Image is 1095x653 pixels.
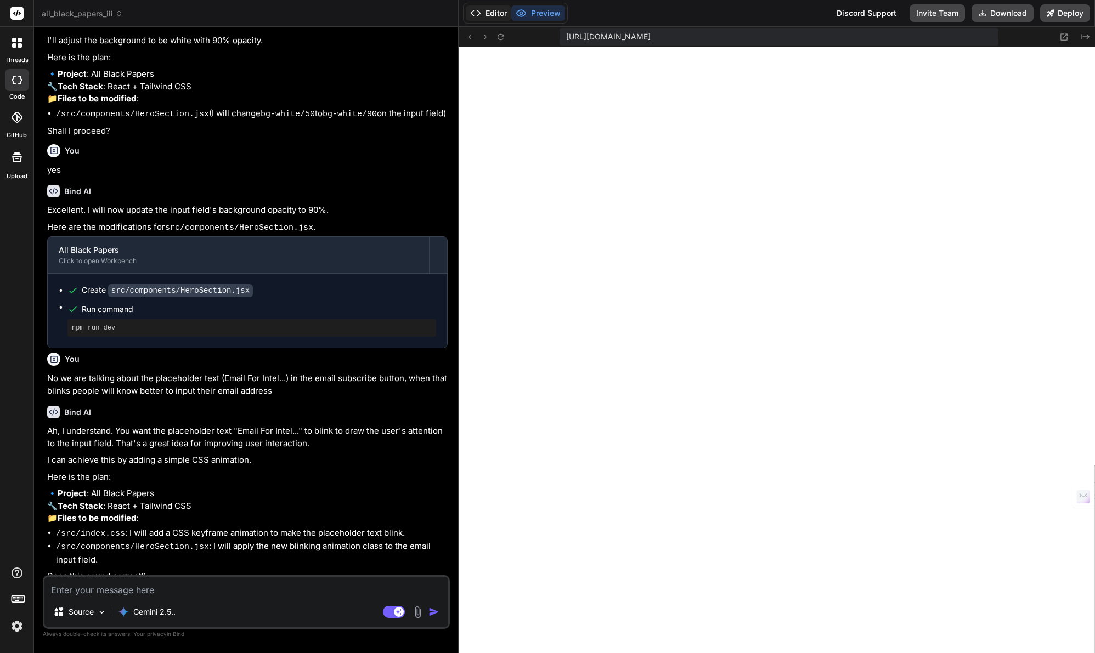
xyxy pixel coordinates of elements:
button: Deploy [1040,4,1090,22]
p: I can achieve this by adding a simple CSS animation. [47,454,448,467]
span: [URL][DOMAIN_NAME] [566,31,651,42]
p: No we are talking about the placeholder text (Email For Intel...) in the email subscribe button, ... [47,372,448,397]
img: Gemini 2.5 Pro [118,606,129,617]
code: /src/index.css [56,529,125,538]
label: Upload [7,172,27,181]
li: (I will change to on the input field) [56,107,448,121]
p: Excellent. I will now update the input field's background opacity to 90%. [47,204,448,217]
li: : I will add a CSS keyframe animation to make the placeholder text blink. [56,527,448,541]
p: Here are the modifications for . [47,221,448,235]
p: yes [47,164,448,177]
button: Editor [466,5,511,21]
span: Run command [82,304,436,315]
code: /src/components/HeroSection.jsx [56,110,209,119]
label: GitHub [7,130,27,140]
div: Click to open Workbench [59,257,418,265]
p: 🔹 : All Black Papers 🔧 : React + Tailwind CSS 📁 : [47,68,448,105]
p: I'll adjust the background to be white with 90% opacity. [47,35,448,47]
h6: Bind AI [64,186,91,197]
strong: Project [58,488,87,498]
p: 🔹 : All Black Papers 🔧 : React + Tailwind CSS 📁 : [47,487,448,525]
img: settings [8,617,26,635]
h6: You [65,354,80,365]
img: Pick Models [97,607,106,617]
code: bg-white/90 [323,110,377,119]
button: Download [972,4,1034,22]
strong: Files to be modified [58,513,136,523]
h6: You [65,145,80,156]
pre: npm run dev [72,323,432,332]
code: bg-white/50 [261,110,315,119]
h6: Bind AI [64,407,91,418]
code: /src/components/HeroSection.jsx [56,542,209,552]
span: privacy [147,631,167,637]
span: all_black_papers_iii [42,8,123,19]
code: src/components/HeroSection.jsx [165,223,313,232]
strong: Tech Stack [58,81,103,92]
div: All Black Papers [59,245,418,255]
div: Discord Support [830,4,903,22]
p: Shall I proceed? [47,125,448,138]
iframe: Preview [459,47,1095,653]
p: Ah, I understand. You want the placeholder text "Email For Intel..." to blink to draw the user's ... [47,425,448,450]
code: src/components/HeroSection.jsx [108,284,253,297]
p: Source [69,606,94,617]
button: Invite Team [910,4,965,22]
p: Does this sound correct? [47,570,448,583]
p: Here is the plan: [47,52,448,64]
strong: Tech Stack [58,501,103,511]
label: threads [5,55,29,65]
strong: Files to be modified [58,93,136,104]
label: code [9,92,25,101]
p: Always double-check its answers. Your in Bind [43,629,450,639]
button: All Black PapersClick to open Workbench [48,237,429,273]
p: Here is the plan: [47,471,448,484]
p: Gemini 2.5.. [133,606,176,617]
strong: Project [58,69,87,79]
img: attachment [411,606,424,618]
li: : I will apply the new blinking animation class to the email input field. [56,540,448,566]
img: icon [428,606,439,617]
div: Create [82,285,253,296]
button: Preview [511,5,565,21]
